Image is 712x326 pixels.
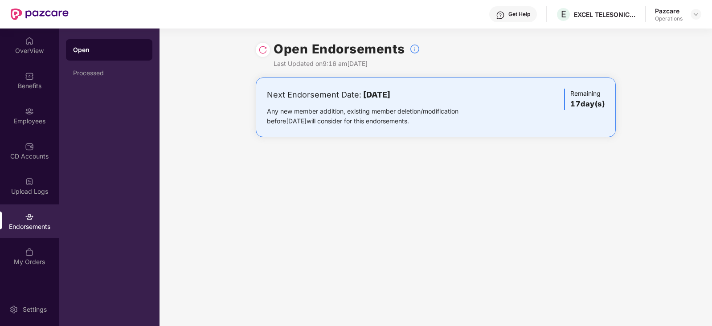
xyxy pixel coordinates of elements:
img: svg+xml;base64,PHN2ZyBpZD0iVXBsb2FkX0xvZ3MiIGRhdGEtbmFtZT0iVXBsb2FkIExvZ3MiIHhtbG5zPSJodHRwOi8vd3... [25,177,34,186]
img: svg+xml;base64,PHN2ZyBpZD0iUmVsb2FkLTMyeDMyIiB4bWxucz0iaHR0cDovL3d3dy53My5vcmcvMjAwMC9zdmciIHdpZH... [258,45,267,54]
img: svg+xml;base64,PHN2ZyBpZD0iTXlfT3JkZXJzIiBkYXRhLW5hbWU9Ik15IE9yZGVycyIgeG1sbnM9Imh0dHA6Ly93d3cudz... [25,248,34,257]
img: New Pazcare Logo [11,8,69,20]
img: svg+xml;base64,PHN2ZyBpZD0iQmVuZWZpdHMiIHhtbG5zPSJodHRwOi8vd3d3LnczLm9yZy8yMDAwL3N2ZyIgd2lkdGg9Ij... [25,72,34,81]
h3: 17 day(s) [570,98,605,110]
h1: Open Endorsements [274,39,405,59]
img: svg+xml;base64,PHN2ZyBpZD0iRHJvcGRvd24tMzJ4MzIiIHhtbG5zPSJodHRwOi8vd3d3LnczLm9yZy8yMDAwL3N2ZyIgd2... [692,11,700,18]
img: svg+xml;base64,PHN2ZyBpZD0iU2V0dGluZy0yMHgyMCIgeG1sbnM9Imh0dHA6Ly93d3cudzMub3JnLzIwMDAvc3ZnIiB3aW... [9,305,18,314]
div: Get Help [508,11,530,18]
img: svg+xml;base64,PHN2ZyBpZD0iRW1wbG95ZWVzIiB4bWxucz0iaHR0cDovL3d3dy53My5vcmcvMjAwMC9zdmciIHdpZHRoPS... [25,107,34,116]
img: svg+xml;base64,PHN2ZyBpZD0iSGVscC0zMngzMiIgeG1sbnM9Imh0dHA6Ly93d3cudzMub3JnLzIwMDAvc3ZnIiB3aWR0aD... [496,11,505,20]
div: Operations [655,15,683,22]
span: E [561,9,566,20]
img: svg+xml;base64,PHN2ZyBpZD0iRW5kb3JzZW1lbnRzIiB4bWxucz0iaHR0cDovL3d3dy53My5vcmcvMjAwMC9zdmciIHdpZH... [25,212,34,221]
img: svg+xml;base64,PHN2ZyBpZD0iSG9tZSIgeG1sbnM9Imh0dHA6Ly93d3cudzMub3JnLzIwMDAvc3ZnIiB3aWR0aD0iMjAiIG... [25,37,34,45]
div: EXCEL TELESONIC INDIA PRIVATE LIMITED(OFF ROLE) [574,10,636,19]
img: svg+xml;base64,PHN2ZyBpZD0iSW5mb18tXzMyeDMyIiBkYXRhLW5hbWU9IkluZm8gLSAzMngzMiIgeG1sbnM9Imh0dHA6Ly... [409,44,420,54]
div: Last Updated on 9:16 am[DATE] [274,59,420,69]
div: Processed [73,69,145,77]
div: Settings [20,305,49,314]
div: Any new member addition, existing member deletion/modification before [DATE] will consider for th... [267,106,487,126]
img: svg+xml;base64,PHN2ZyBpZD0iQ0RfQWNjb3VudHMiIGRhdGEtbmFtZT0iQ0QgQWNjb3VudHMiIHhtbG5zPSJodHRwOi8vd3... [25,142,34,151]
div: Remaining [564,89,605,110]
b: [DATE] [363,90,390,99]
div: Next Endorsement Date: [267,89,487,101]
div: Pazcare [655,7,683,15]
div: Open [73,45,145,54]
